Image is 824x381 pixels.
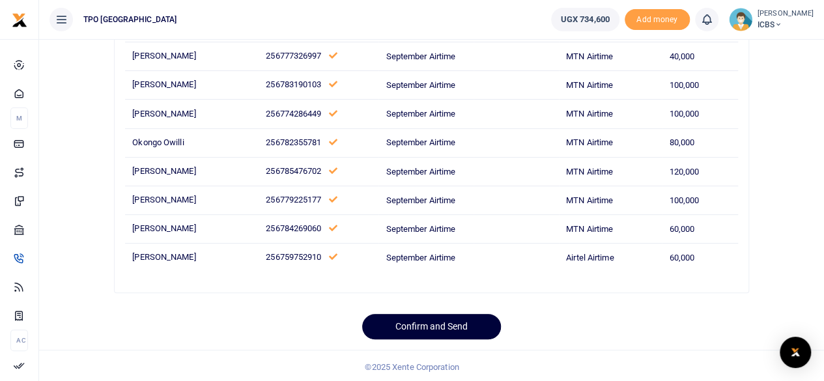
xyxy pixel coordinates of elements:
[662,100,738,128] td: 100,000
[329,137,337,147] a: This number has been validated
[662,244,738,272] td: 60,000
[132,166,195,176] span: [PERSON_NAME]
[12,14,27,24] a: logo-small logo-large logo-large
[561,13,610,26] span: UGX 734,600
[78,14,182,25] span: TPO [GEOGRAPHIC_DATA]
[132,252,195,262] span: [PERSON_NAME]
[329,223,337,233] a: This number has been validated
[559,215,662,244] td: MTN Airtime
[132,51,195,61] span: [PERSON_NAME]
[662,71,738,100] td: 100,000
[132,137,184,147] span: Okongo Owilli
[10,330,28,351] li: Ac
[329,166,337,176] a: This number has been validated
[662,128,738,157] td: 80,000
[266,166,321,176] span: 256785476702
[758,8,814,20] small: [PERSON_NAME]
[559,128,662,157] td: MTN Airtime
[266,223,321,233] span: 256784269060
[559,244,662,272] td: Airtel Airtime
[625,14,690,23] a: Add money
[378,71,474,100] td: September Airtime
[780,337,811,368] div: Open Intercom Messenger
[378,157,474,186] td: September Airtime
[662,157,738,186] td: 120,000
[378,244,474,272] td: September Airtime
[551,8,619,31] a: UGX 734,600
[132,79,195,89] span: [PERSON_NAME]
[546,8,625,31] li: Wallet ballance
[662,186,738,214] td: 100,000
[378,42,474,71] td: September Airtime
[329,51,337,61] a: This number has been validated
[758,19,814,31] span: ICBS
[266,51,321,61] span: 256777326997
[559,157,662,186] td: MTN Airtime
[378,100,474,128] td: September Airtime
[559,100,662,128] td: MTN Airtime
[132,195,195,205] span: [PERSON_NAME]
[329,252,337,262] a: This number has been validated
[329,79,337,89] a: This number has been validated
[729,8,814,31] a: profile-user [PERSON_NAME] ICBS
[329,195,337,205] a: This number has been validated
[12,12,27,28] img: logo-small
[10,107,28,129] li: M
[559,71,662,100] td: MTN Airtime
[662,42,738,71] td: 40,000
[625,9,690,31] span: Add money
[266,137,321,147] span: 256782355781
[378,128,474,157] td: September Airtime
[266,79,321,89] span: 256783190103
[662,215,738,244] td: 60,000
[266,252,321,262] span: 256759752910
[132,223,195,233] span: [PERSON_NAME]
[378,186,474,214] td: September Airtime
[378,215,474,244] td: September Airtime
[362,314,501,339] button: Confirm and Send
[266,109,321,119] span: 256774286449
[266,195,321,205] span: 256779225177
[625,9,690,31] li: Toup your wallet
[329,109,337,119] a: This number has been validated
[729,8,752,31] img: profile-user
[559,42,662,71] td: MTN Airtime
[559,186,662,214] td: MTN Airtime
[132,109,195,119] span: [PERSON_NAME]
